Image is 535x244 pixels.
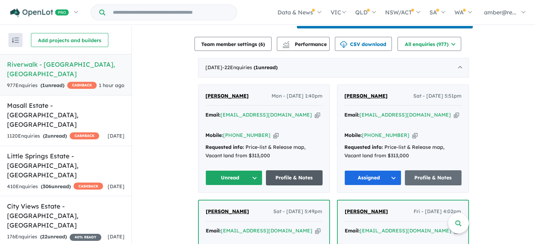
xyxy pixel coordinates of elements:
[206,227,221,234] strong: Email:
[7,101,125,129] h5: Masall Estate - [GEOGRAPHIC_DATA] , [GEOGRAPHIC_DATA]
[40,82,64,88] strong: ( unread)
[282,43,289,48] img: bar-chart.svg
[70,132,99,139] span: CASHBACK
[360,227,451,234] a: [EMAIL_ADDRESS][DOMAIN_NAME]
[10,8,69,17] img: Openlot PRO Logo White
[272,92,323,100] span: Mon - [DATE] 1:40pm
[7,233,101,241] div: 176 Enquir ies
[205,132,223,138] strong: Mobile:
[205,93,249,99] span: [PERSON_NAME]
[273,132,279,139] button: Copy
[221,227,312,234] a: [EMAIL_ADDRESS][DOMAIN_NAME]
[344,92,388,100] a: [PERSON_NAME]
[397,37,461,51] button: All enquiries (977)
[45,133,47,139] span: 2
[198,58,469,78] div: [DATE]
[40,233,67,240] strong: ( unread)
[74,183,103,190] span: CASHBACK
[31,33,108,47] button: Add projects and builders
[284,41,327,47] span: Performance
[7,132,99,140] div: 1120 Enquir ies
[344,112,359,118] strong: Email:
[205,92,249,100] a: [PERSON_NAME]
[223,132,270,138] a: [PHONE_NUMBER]
[344,170,401,185] button: Assigned
[7,60,125,79] h5: Riverwalk - [GEOGRAPHIC_DATA] , [GEOGRAPHIC_DATA]
[340,41,347,48] img: download icon
[107,5,235,20] input: Try estate name, suburb, builder or developer
[41,183,71,190] strong: ( unread)
[108,233,125,240] span: [DATE]
[277,37,330,51] button: Performance
[99,82,125,88] span: 1 hour ago
[335,37,392,51] button: CSV download
[405,170,462,185] a: Profile & Notes
[344,144,383,150] strong: Requested info:
[43,133,67,139] strong: ( unread)
[7,151,125,180] h5: Little Springs Estate - [GEOGRAPHIC_DATA] , [GEOGRAPHIC_DATA]
[266,170,323,185] a: Profile & Notes
[43,183,51,190] span: 306
[484,9,516,16] span: amber@re...
[413,92,461,100] span: Sat - [DATE] 5:51pm
[108,183,125,190] span: [DATE]
[42,82,45,88] span: 1
[412,132,418,139] button: Copy
[283,41,289,45] img: line-chart.svg
[205,143,323,160] div: Price-list & Release map, Vacant land from $313,000
[221,112,312,118] a: [EMAIL_ADDRESS][DOMAIN_NAME]
[42,233,47,240] span: 22
[345,227,360,234] strong: Email:
[12,38,19,43] img: sort.svg
[206,208,249,215] span: [PERSON_NAME]
[454,111,459,119] button: Copy
[222,64,278,71] span: - 22 Enquir ies
[260,41,263,47] span: 6
[362,132,409,138] a: [PHONE_NUMBER]
[414,207,461,216] span: Fri - [DATE] 4:02pm
[359,112,451,118] a: [EMAIL_ADDRESS][DOMAIN_NAME]
[7,202,125,230] h5: City Views Estate - [GEOGRAPHIC_DATA] , [GEOGRAPHIC_DATA]
[205,144,244,150] strong: Requested info:
[315,111,320,119] button: Copy
[344,132,362,138] strong: Mobile:
[205,112,221,118] strong: Email:
[67,82,97,89] span: CASHBACK
[254,64,278,71] strong: ( unread)
[205,170,262,185] button: Unread
[7,183,103,191] div: 410 Enquir ies
[345,207,388,216] a: [PERSON_NAME]
[273,207,322,216] span: Sat - [DATE] 5:49pm
[195,37,272,51] button: Team member settings (6)
[255,64,258,71] span: 1
[108,133,125,139] span: [DATE]
[206,207,249,216] a: [PERSON_NAME]
[345,208,388,215] span: [PERSON_NAME]
[344,143,461,160] div: Price-list & Release map, Vacant land from $313,000
[344,93,388,99] span: [PERSON_NAME]
[315,227,320,235] button: Copy
[70,234,101,241] span: 40 % READY
[7,81,97,90] div: 977 Enquir ies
